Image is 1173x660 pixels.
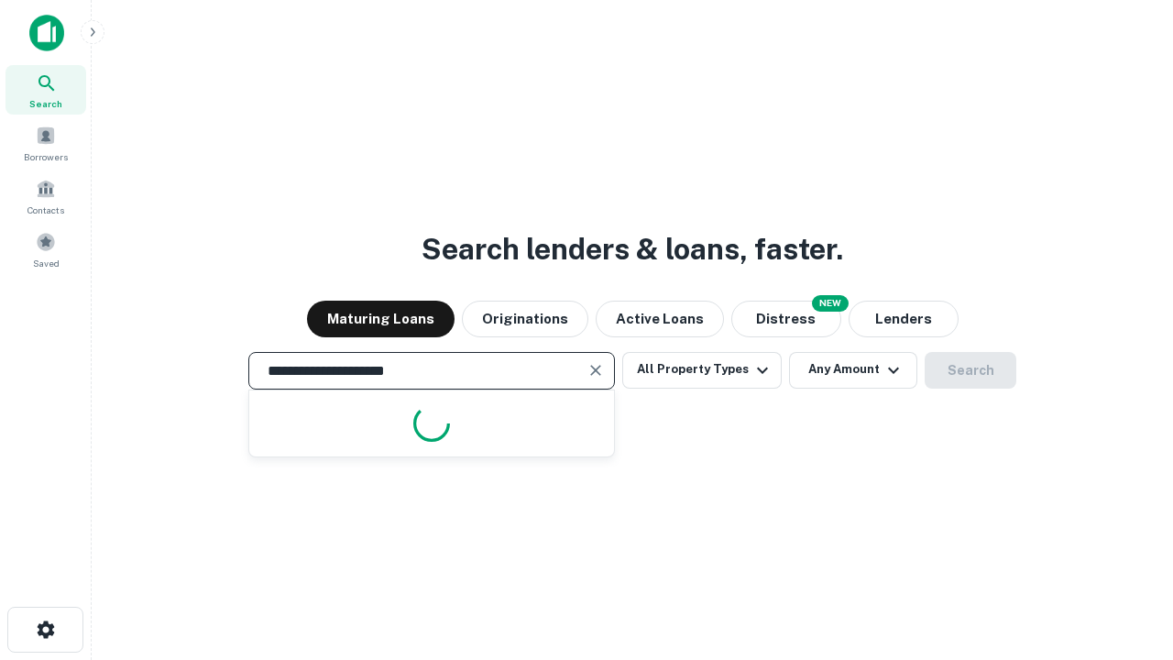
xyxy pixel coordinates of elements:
a: Borrowers [5,118,86,168]
button: Any Amount [789,352,917,389]
a: Saved [5,225,86,274]
h3: Search lenders & loans, faster. [422,227,843,271]
button: Maturing Loans [307,301,455,337]
button: Originations [462,301,588,337]
iframe: Chat Widget [1081,513,1173,601]
a: Contacts [5,171,86,221]
a: Search [5,65,86,115]
span: Borrowers [24,149,68,164]
span: Search [29,96,62,111]
div: NEW [812,295,849,312]
button: Search distressed loans with lien and other non-mortgage details. [731,301,841,337]
span: Saved [33,256,60,270]
button: Lenders [849,301,959,337]
button: Clear [583,357,608,383]
button: All Property Types [622,352,782,389]
button: Active Loans [596,301,724,337]
span: Contacts [27,203,64,217]
img: capitalize-icon.png [29,15,64,51]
